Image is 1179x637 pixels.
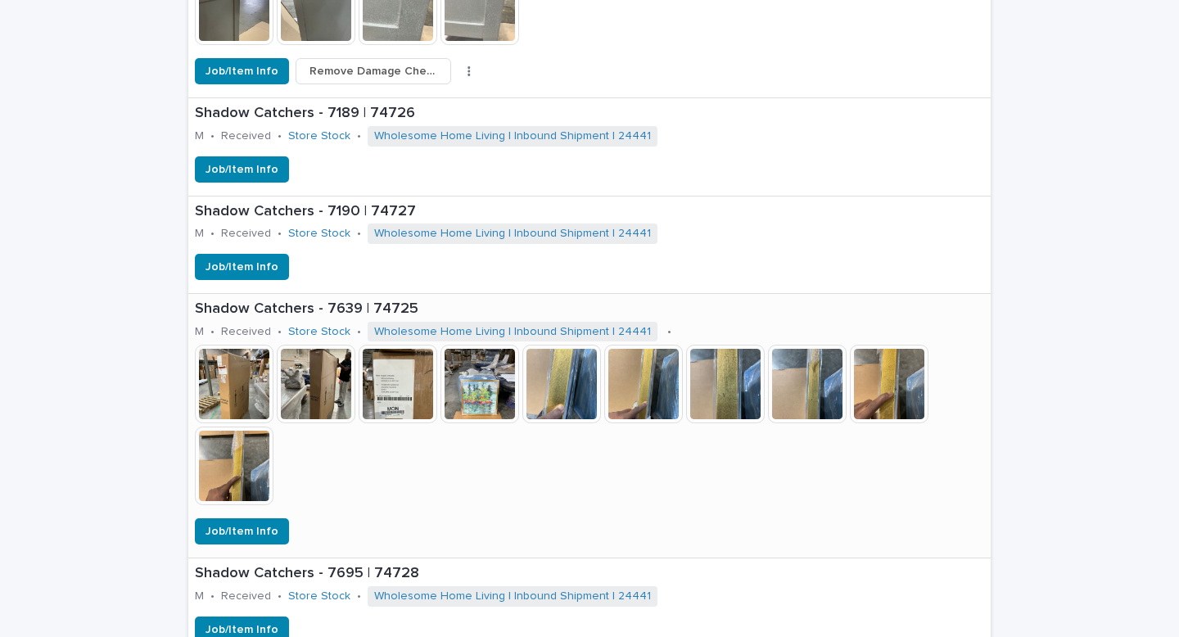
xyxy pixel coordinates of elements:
[278,325,282,339] p: •
[221,325,271,339] p: Received
[210,590,215,603] p: •
[296,58,451,84] button: Remove Damage Check
[357,590,361,603] p: •
[374,129,651,143] a: Wholesome Home Living | Inbound Shipment | 24441
[195,254,289,280] button: Job/Item Info
[288,590,350,603] a: Store Stock
[357,325,361,339] p: •
[195,203,882,221] p: Shadow Catchers - 7190 | 74727
[288,325,350,339] a: Store Stock
[357,129,361,143] p: •
[195,325,204,339] p: M
[288,129,350,143] a: Store Stock
[221,227,271,241] p: Received
[374,590,651,603] a: Wholesome Home Living | Inbound Shipment | 24441
[195,227,204,241] p: M
[195,105,881,123] p: Shadow Catchers - 7189 | 74726
[188,294,991,558] a: Shadow Catchers - 7639 | 74725M•Received•Store Stock •Wholesome Home Living | Inbound Shipment | ...
[667,325,671,339] p: •
[195,129,204,143] p: M
[210,129,215,143] p: •
[278,129,282,143] p: •
[195,518,289,544] button: Job/Item Info
[195,590,204,603] p: M
[221,129,271,143] p: Received
[278,227,282,241] p: •
[195,565,885,583] p: Shadow Catchers - 7695 | 74728
[195,58,289,84] button: Job/Item Info
[374,227,651,241] a: Wholesome Home Living | Inbound Shipment | 24441
[210,325,215,339] p: •
[288,227,350,241] a: Store Stock
[188,98,991,196] a: Shadow Catchers - 7189 | 74726M•Received•Store Stock •Wholesome Home Living | Inbound Shipment | ...
[221,590,271,603] p: Received
[195,156,289,183] button: Job/Item Info
[357,227,361,241] p: •
[309,63,437,79] span: Remove Damage Check
[206,161,278,178] span: Job/Item Info
[278,590,282,603] p: •
[206,259,278,275] span: Job/Item Info
[195,300,984,318] p: Shadow Catchers - 7639 | 74725
[206,523,278,540] span: Job/Item Info
[206,63,278,79] span: Job/Item Info
[374,325,651,339] a: Wholesome Home Living | Inbound Shipment | 24441
[188,197,991,294] a: Shadow Catchers - 7190 | 74727M•Received•Store Stock •Wholesome Home Living | Inbound Shipment | ...
[210,227,215,241] p: •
